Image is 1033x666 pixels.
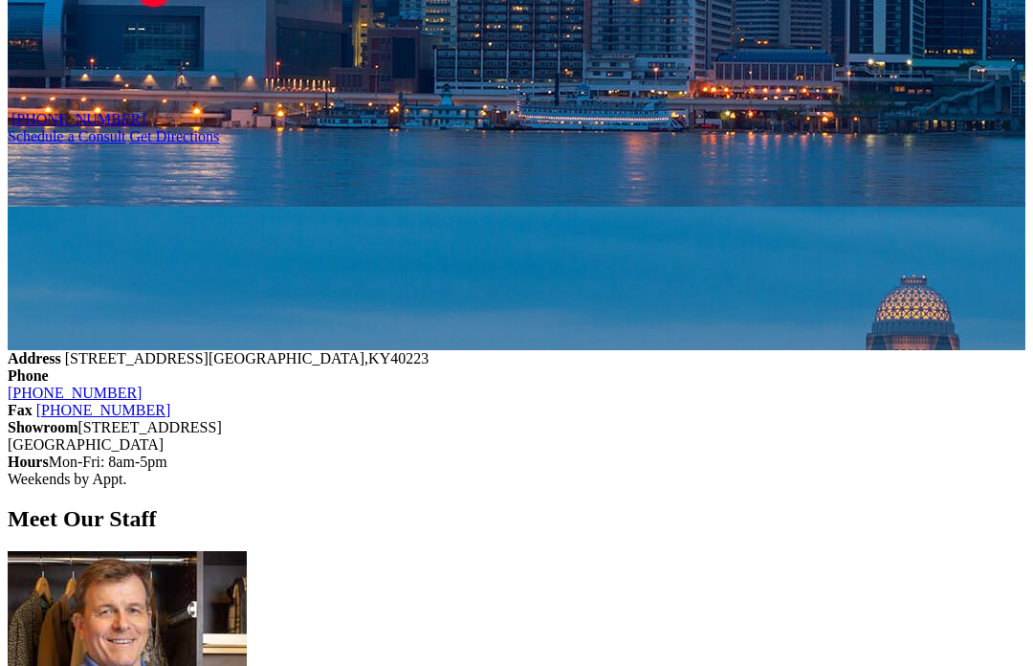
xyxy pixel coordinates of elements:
div: [STREET_ADDRESS] [GEOGRAPHIC_DATA] [8,419,1025,454]
strong: Address [8,350,61,366]
div: Mon-Fri: 8am-5pm Weekends by Appt. [8,454,1025,488]
strong: Phone [8,367,49,384]
strong: Hours [8,454,49,470]
strong: Showroom [8,419,78,435]
a: Click Get Directions to get location on google map [130,128,220,144]
strong: Fax [8,402,33,418]
span: [GEOGRAPHIC_DATA] [209,350,364,366]
span: KY [368,350,390,366]
a: [PHONE_NUMBER] [36,402,170,418]
a: [PHONE_NUMBER] [11,111,145,127]
span: 40223 [390,350,429,366]
a: [PHONE_NUMBER] [8,385,142,401]
span: [STREET_ADDRESS] [65,350,209,366]
h2: Meet Our Staff [8,506,1025,532]
div: , [8,350,1025,367]
a: Schedule a Consult [8,128,126,144]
